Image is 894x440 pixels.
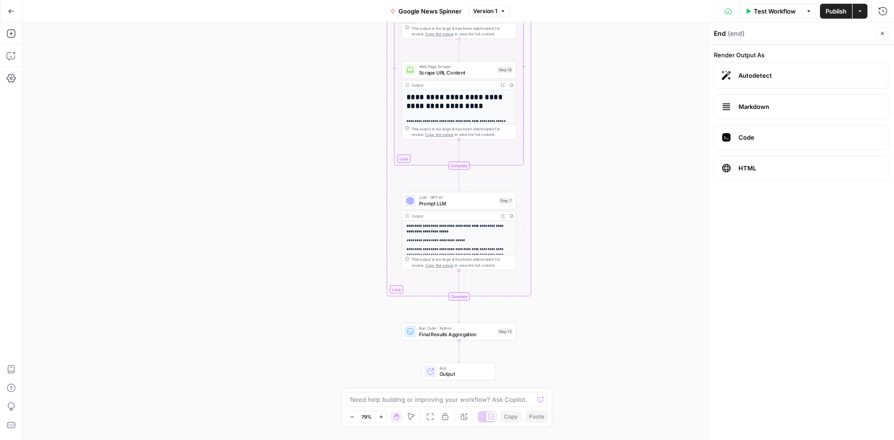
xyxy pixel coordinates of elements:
span: Web Page Scrape [419,64,494,70]
div: Step 16 [497,67,513,73]
span: Copy the output [425,132,453,137]
span: Publish [826,7,847,16]
g: Edge from step_5-iteration-end to step_13 [458,300,460,322]
div: Output [412,213,496,219]
span: Markdown [738,102,880,111]
button: Paste [525,411,548,423]
button: Test Workflow [739,4,801,19]
div: This output is too large & has been abbreviated for review. to view the full content. [412,126,513,137]
span: Run Code · Python [419,325,494,332]
span: LLM · GPT-4.1 [419,195,496,201]
div: Step 7 [499,197,513,204]
div: EndOutput [402,363,516,380]
label: Render Output As [714,50,888,60]
div: Complete [448,292,469,300]
button: Publish [820,4,852,19]
span: Prompt LLM [419,200,496,207]
div: Step 13 [497,328,513,335]
g: Edge from step_15-iteration-end to step_7 [458,169,460,191]
span: ( end ) [728,29,745,38]
span: 79% [361,413,372,420]
button: Google News Spinner [385,4,467,19]
span: Code [738,133,880,142]
button: Version 1 [469,5,510,17]
span: Test Workflow [754,7,796,16]
button: Copy [500,411,521,423]
span: HTML [738,163,880,173]
span: Copy [504,413,518,421]
div: Complete [402,162,516,169]
span: Paste [529,413,544,421]
span: End [440,365,490,371]
span: Google News Spinner [399,7,461,16]
div: End [714,29,874,38]
div: Output [412,82,496,88]
span: Final Results Aggregation [419,331,494,338]
span: Scrape URL Content [419,69,494,76]
g: Edge from step_13 to end [458,340,460,362]
div: Complete [448,162,469,169]
div: Run Code · PythonFinal Results AggregationStep 13 [402,323,516,340]
span: Autodetect [738,71,880,80]
span: Copy the output [425,32,453,36]
div: Complete [402,292,516,300]
div: This output is too large & has been abbreviated for review. to view the full content. [412,25,513,37]
div: This output is too large & has been abbreviated for review. to view the full content. [412,257,513,268]
span: Copy the output [425,263,453,268]
span: Version 1 [473,7,497,15]
g: Edge from step_15 to step_16 [458,39,460,60]
span: Output [440,370,490,378]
